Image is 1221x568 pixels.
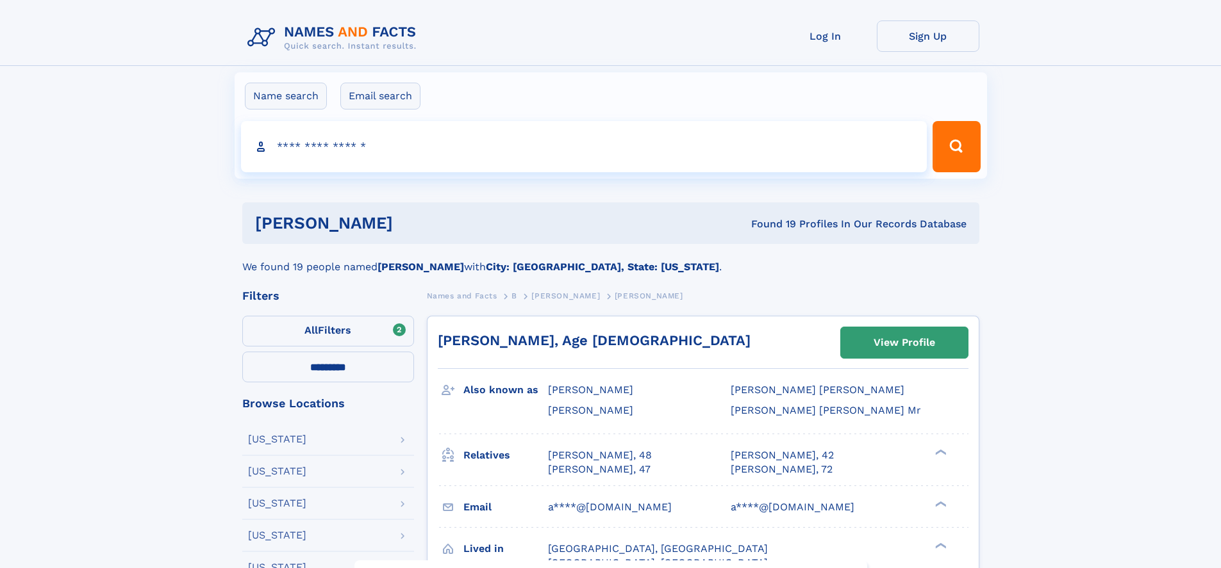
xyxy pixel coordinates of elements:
[874,328,935,357] div: View Profile
[255,215,572,231] h1: [PERSON_NAME]
[242,244,979,275] div: We found 19 people named with .
[548,542,768,555] span: [GEOGRAPHIC_DATA], [GEOGRAPHIC_DATA]
[731,384,904,396] span: [PERSON_NAME] [PERSON_NAME]
[877,20,979,52] a: Sign Up
[486,261,719,273] b: City: [GEOGRAPHIC_DATA], State: [US_STATE]
[531,291,600,300] span: [PERSON_NAME]
[340,83,420,110] label: Email search
[427,288,497,304] a: Names and Facts
[511,288,517,304] a: B
[241,121,927,172] input: search input
[615,291,683,300] span: [PERSON_NAME]
[548,404,633,416] span: [PERSON_NAME]
[548,448,652,462] a: [PERSON_NAME], 48
[245,83,327,110] label: Name search
[774,20,877,52] a: Log In
[242,290,414,302] div: Filters
[548,384,633,396] span: [PERSON_NAME]
[932,541,947,549] div: ❯
[304,324,318,336] span: All
[248,466,306,476] div: [US_STATE]
[248,434,306,444] div: [US_STATE]
[511,291,517,300] span: B
[248,530,306,540] div: [US_STATE]
[463,444,548,466] h3: Relatives
[731,404,921,416] span: [PERSON_NAME] [PERSON_NAME] Mr
[841,327,968,358] a: View Profile
[242,398,414,409] div: Browse Locations
[731,462,833,476] a: [PERSON_NAME], 72
[463,496,548,518] h3: Email
[572,217,967,231] div: Found 19 Profiles In Our Records Database
[932,499,947,508] div: ❯
[933,121,980,172] button: Search Button
[438,332,751,348] a: [PERSON_NAME], Age [DEMOGRAPHIC_DATA]
[248,498,306,508] div: [US_STATE]
[731,448,834,462] a: [PERSON_NAME], 42
[378,261,464,273] b: [PERSON_NAME]
[242,316,414,346] label: Filters
[531,288,600,304] a: [PERSON_NAME]
[463,379,548,401] h3: Also known as
[548,462,651,476] a: [PERSON_NAME], 47
[932,448,947,456] div: ❯
[242,20,427,55] img: Logo Names and Facts
[463,538,548,560] h3: Lived in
